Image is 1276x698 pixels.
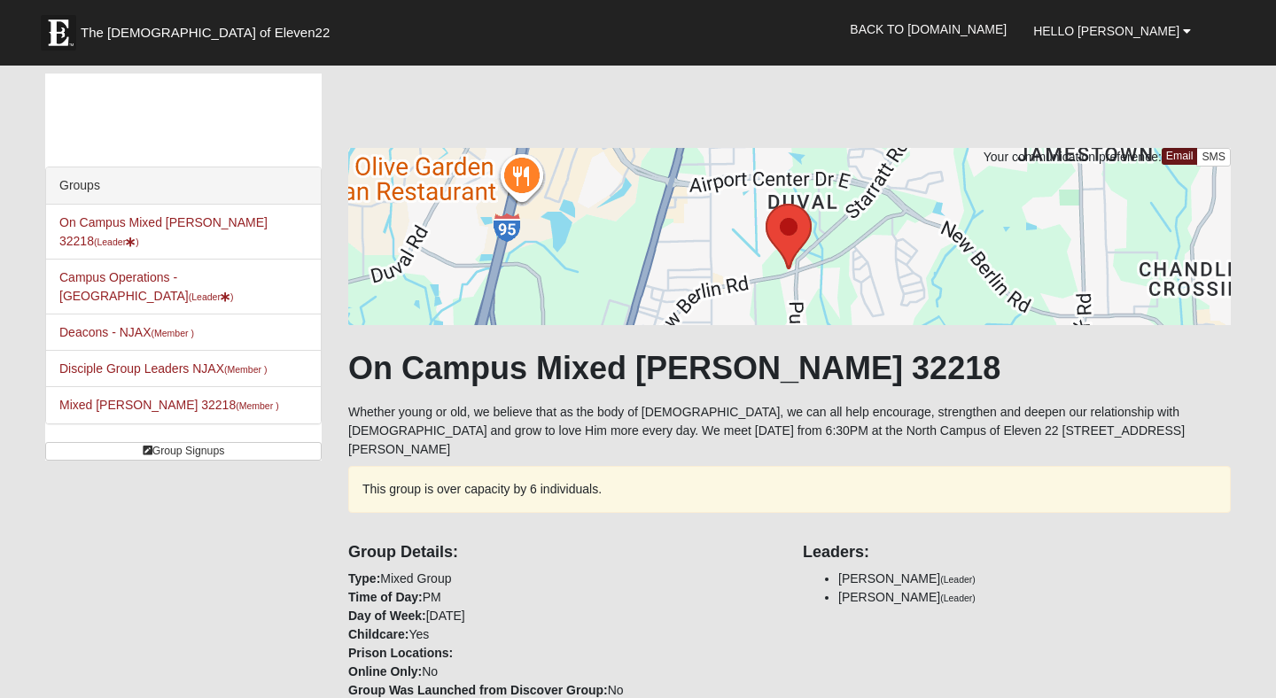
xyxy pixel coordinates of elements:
span: The [DEMOGRAPHIC_DATA] of Eleven22 [81,24,330,42]
a: SMS [1196,148,1231,167]
strong: Online Only: [348,664,422,679]
small: (Member ) [224,364,267,375]
li: [PERSON_NAME] [838,570,1231,588]
strong: Type: [348,571,380,586]
a: Campus Operations - [GEOGRAPHIC_DATA](Leader) [59,270,233,303]
small: (Leader ) [189,291,234,302]
strong: Prison Locations: [348,646,453,660]
span: Hello [PERSON_NAME] [1033,24,1179,38]
span: Your communication preference: [984,150,1162,164]
a: Disciple Group Leaders NJAX(Member ) [59,361,267,376]
a: On Campus Mixed [PERSON_NAME] 32218(Leader) [59,215,268,248]
small: (Leader) [940,593,976,603]
a: Email [1162,148,1198,165]
strong: Day of Week: [348,609,426,623]
div: Groups [46,167,321,205]
div: This group is over capacity by 6 individuals. [348,466,1231,513]
a: Deacons - NJAX(Member ) [59,325,194,339]
a: Group Signups [45,442,322,461]
small: (Member ) [236,400,278,411]
small: (Leader) [940,574,976,585]
small: (Leader ) [94,237,139,247]
strong: Time of Day: [348,590,423,604]
h4: Group Details: [348,543,776,562]
li: [PERSON_NAME] [838,588,1231,607]
strong: Childcare: [348,627,408,641]
img: Eleven22 logo [41,15,76,50]
a: Back to [DOMAIN_NAME] [836,7,1020,51]
h4: Leaders: [803,543,1231,562]
h1: On Campus Mixed [PERSON_NAME] 32218 [348,349,1231,387]
a: Hello [PERSON_NAME] [1020,9,1204,53]
a: The [DEMOGRAPHIC_DATA] of Eleven22 [32,6,386,50]
small: (Member ) [151,328,193,338]
a: Mixed [PERSON_NAME] 32218(Member ) [59,398,279,412]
